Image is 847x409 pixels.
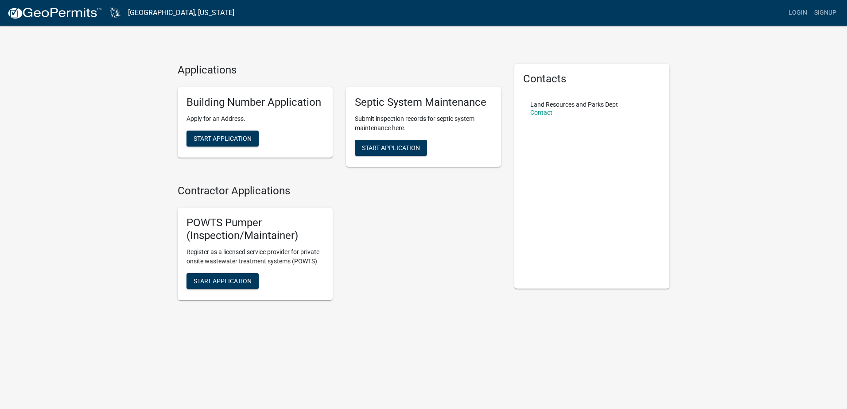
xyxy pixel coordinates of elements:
wm-workflow-list-section: Contractor Applications [178,185,501,307]
h4: Applications [178,64,501,77]
h5: POWTS Pumper (Inspection/Maintainer) [186,216,324,242]
a: Login [785,4,811,21]
p: Apply for an Address. [186,114,324,123]
a: Contact [530,109,552,116]
span: Start Application [194,277,252,284]
p: Land Resources and Parks Dept [530,101,618,108]
button: Start Application [186,273,259,289]
span: Start Application [194,135,252,142]
h5: Contacts [523,73,661,85]
wm-workflow-list-section: Applications [178,64,501,174]
img: Dodge County, Wisconsin [109,7,121,19]
a: [GEOGRAPHIC_DATA], [US_STATE] [128,5,234,20]
h5: Septic System Maintenance [355,96,492,109]
button: Start Application [186,131,259,147]
p: Register as a licensed service provider for private onsite wastewater treatment systems (POWTS) [186,247,324,266]
a: Signup [811,4,840,21]
button: Start Application [355,140,427,156]
p: Submit inspection records for septic system maintenance here. [355,114,492,133]
h5: Building Number Application [186,96,324,109]
h4: Contractor Applications [178,185,501,197]
span: Start Application [362,144,420,151]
